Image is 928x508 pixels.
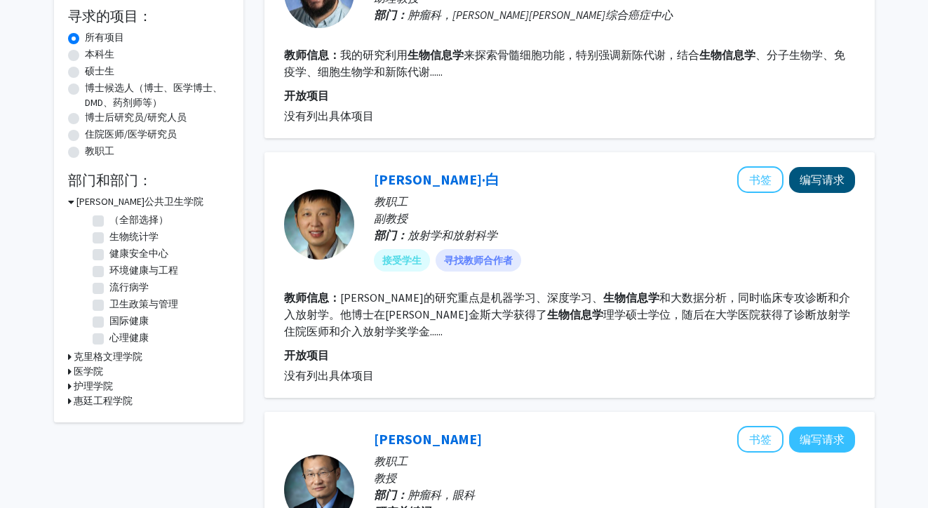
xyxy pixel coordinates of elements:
[789,427,855,453] button: 给江倩的请求
[109,213,168,227] label: （全部选择）
[284,48,340,62] b: 教师信息：
[737,426,784,453] button: 将Jiang Qian添加到书签
[374,430,482,448] a: [PERSON_NAME]
[11,445,60,497] iframe: 聊天
[408,228,497,242] span: 放射学和放射科学
[85,110,187,125] label: 博士后研究员/研究人员
[74,349,142,364] h3: 克里格文理学院
[85,64,114,79] label: 硕士生
[408,488,475,502] span: 肿瘤科，眼科
[74,379,113,394] h3: 护理学院
[737,166,784,193] button: 将Harrison Bai添加到书签
[408,48,464,62] b: 生物信息学
[374,228,408,242] b: 部门：
[547,307,603,321] b: 生物信息学
[74,394,133,408] h3: 惠廷工程学院
[284,48,845,79] fg-read-more: 我的研究利用 来探索骨髓细胞功能，特别强调新陈代谢，结合 、分子生物学、免疫学、细胞生物学和新陈代谢......
[284,368,374,382] span: 没有列出具体项目
[109,314,149,328] label: 国际健康
[68,172,229,189] h2: 部门和部门：
[85,81,229,110] label: 博士候选人（博士、医学博士、DMD、药剂师等）
[374,210,855,227] p: 副教授
[374,249,430,272] mat-chip: 接受学生
[85,144,114,159] label: 教职工
[284,109,374,123] span: 没有列出具体项目
[74,364,103,379] h3: 医学院
[109,280,149,295] label: 流行病学
[109,229,159,244] label: 生物统计学
[109,330,149,345] label: 心理健康
[374,8,408,22] b: 部门：
[789,167,855,193] button: 给Harrison Bai的编写请求
[284,347,855,363] p: 开放项目
[284,290,850,338] fg-read-more: [PERSON_NAME]的研究重点是机器学习、深度学习、 和大数据分析，同时临床专攻诊断和介入放射学。他博士在 [PERSON_NAME]金斯大学 获得了 理学硕士学位 ，随后在大学医院获得了...
[109,347,208,362] label: 分子微生物学和免疫学
[85,127,177,142] label: 住院医师/医学研究员
[374,469,855,486] p: 教授
[374,193,855,210] p: 教职工
[408,8,673,22] span: 肿瘤科，[PERSON_NAME][PERSON_NAME]综合癌症中心
[109,263,178,278] label: 环境健康与工程
[85,30,124,45] label: 所有项目
[109,297,178,312] label: 卫生政策与管理
[603,290,659,305] b: 生物信息学
[109,246,168,261] label: 健康安全中心
[374,453,855,469] p: 教职工
[374,488,408,502] b: 部门：
[436,249,521,272] mat-chip: 寻找教师合作者
[85,47,114,62] label: 本科生
[68,8,229,25] h2: 寻求的项目：
[699,48,755,62] b: 生物信息学
[76,194,203,209] h3: [PERSON_NAME]公共卫生学院
[284,87,855,104] p: 开放项目
[284,290,340,305] b: 教师信息：
[374,171,499,188] a: [PERSON_NAME]·白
